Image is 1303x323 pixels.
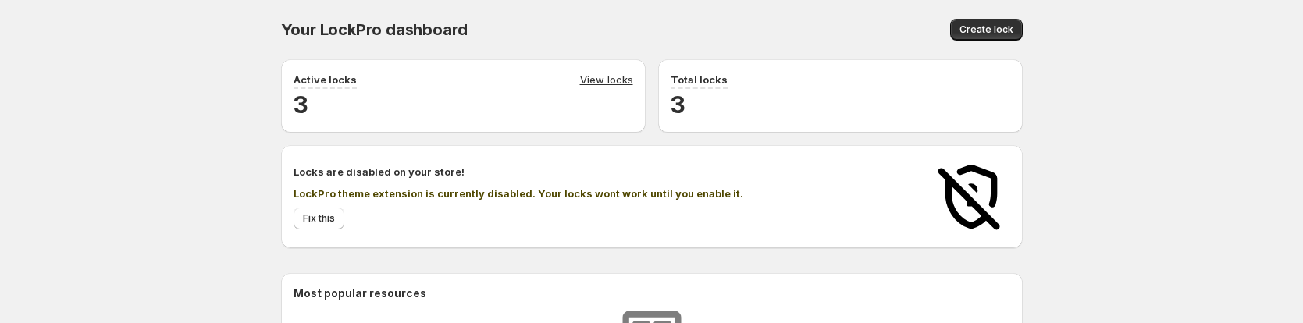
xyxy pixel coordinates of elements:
p: Active locks [294,72,357,87]
p: Total locks [671,72,728,87]
h2: 3 [294,89,633,120]
p: LockPro theme extension is currently disabled. Your locks wont work until you enable it. [294,186,917,201]
h2: 3 [671,89,1010,120]
h2: Most popular resources [294,286,1010,301]
span: Your LockPro dashboard [281,20,468,39]
span: Create lock [959,23,1013,36]
h2: Locks are disabled on your store! [294,164,917,179]
button: Fix this [294,208,344,229]
span: Fix this [303,212,335,225]
button: Create lock [950,19,1023,41]
a: View locks [580,72,633,89]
